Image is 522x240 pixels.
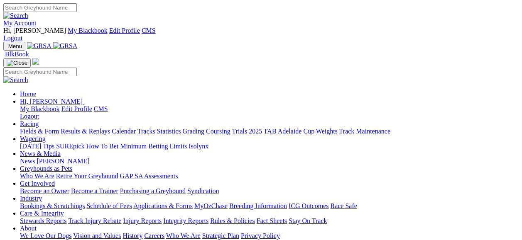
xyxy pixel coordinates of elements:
a: Coursing [206,128,230,135]
a: Logout [3,34,22,41]
input: Search [3,68,77,76]
a: Care & Integrity [20,210,64,217]
a: Syndication [187,187,219,194]
div: Industry [20,202,519,210]
a: News & Media [20,150,61,157]
a: Minimum Betting Limits [120,143,187,150]
a: Wagering [20,135,46,142]
a: Isolynx [189,143,208,150]
span: Hi, [PERSON_NAME] [20,98,83,105]
a: SUREpick [56,143,84,150]
a: Bookings & Scratchings [20,202,85,209]
a: Injury Reports [123,217,162,224]
a: Logout [20,113,39,120]
a: Stewards Reports [20,217,66,224]
a: Weights [316,128,338,135]
div: Wagering [20,143,519,150]
div: News & Media [20,158,519,165]
img: Close [7,60,27,66]
img: GRSA [53,42,78,50]
a: Careers [144,232,164,239]
a: CMS [142,27,156,34]
a: ICG Outcomes [289,202,328,209]
a: Rules & Policies [210,217,255,224]
a: Vision and Values [73,232,121,239]
a: Stay On Track [289,217,327,224]
a: Fact Sheets [257,217,287,224]
input: Search [3,3,77,12]
a: Statistics [157,128,181,135]
a: Strategic Plan [202,232,239,239]
div: Greyhounds as Pets [20,172,519,180]
a: Retire Your Greyhound [56,172,118,179]
span: BlkBook [5,51,29,58]
span: Menu [8,43,22,49]
a: Track Maintenance [339,128,390,135]
a: Privacy Policy [241,232,280,239]
a: Industry [20,195,42,202]
a: News [20,158,35,165]
a: Schedule of Fees [86,202,132,209]
a: Home [20,90,36,97]
button: Toggle navigation [3,42,25,51]
div: Care & Integrity [20,217,519,225]
a: Edit Profile [109,27,140,34]
a: Race Safe [330,202,357,209]
a: Tracks [137,128,155,135]
a: My Account [3,19,37,27]
a: My Blackbook [20,105,60,112]
img: Search [3,12,28,19]
div: My Account [3,27,519,42]
a: How To Bet [86,143,119,150]
a: Become a Trainer [71,187,118,194]
a: 2025 TAB Adelaide Cup [249,128,314,135]
a: Greyhounds as Pets [20,165,72,172]
div: Racing [20,128,519,135]
div: Get Involved [20,187,519,195]
a: Purchasing a Greyhound [120,187,186,194]
a: BlkBook [3,51,29,58]
a: Fields & Form [20,128,59,135]
a: Who We Are [166,232,201,239]
a: History [123,232,142,239]
a: CMS [94,105,108,112]
a: Results & Replays [61,128,110,135]
a: Integrity Reports [163,217,208,224]
a: Who We Are [20,172,54,179]
a: We Love Our Dogs [20,232,71,239]
a: Get Involved [20,180,55,187]
a: My Blackbook [68,27,108,34]
button: Toggle navigation [3,58,31,68]
a: Track Injury Rebate [68,217,121,224]
img: logo-grsa-white.png [32,58,39,65]
a: Hi, [PERSON_NAME] [20,98,84,105]
a: Breeding Information [229,202,287,209]
a: Applications & Forms [133,202,193,209]
a: MyOzChase [194,202,228,209]
img: Search [3,76,28,84]
a: Edit Profile [61,105,92,112]
a: [PERSON_NAME] [37,158,89,165]
img: GRSA [27,42,51,50]
a: [DATE] Tips [20,143,54,150]
a: Become an Owner [20,187,69,194]
a: About [20,225,37,232]
div: About [20,232,519,240]
a: Calendar [112,128,136,135]
span: Hi, [PERSON_NAME] [3,27,66,34]
a: Racing [20,120,39,127]
a: Grading [183,128,204,135]
a: GAP SA Assessments [120,172,178,179]
a: Trials [232,128,247,135]
div: Hi, [PERSON_NAME] [20,105,519,120]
